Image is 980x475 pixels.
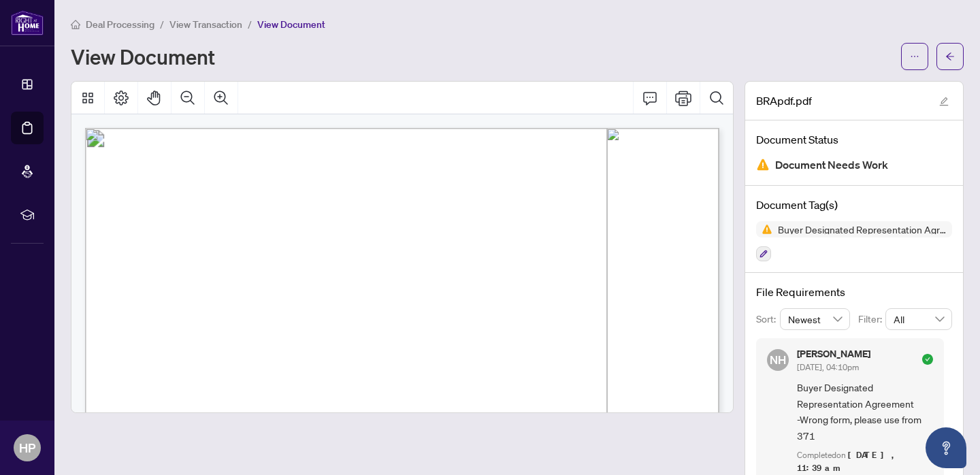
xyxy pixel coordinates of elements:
span: [DATE], 11:39am [797,449,899,474]
li: / [160,16,164,32]
img: logo [11,10,44,35]
span: Newest [788,309,843,329]
span: All [894,309,944,329]
span: Buyer Designated Representation Agreement [772,225,952,234]
span: home [71,20,80,29]
span: HP [19,438,35,457]
span: NH [770,351,786,369]
div: Completed on [797,449,933,475]
li: / [248,16,252,32]
span: arrow-left [945,52,955,61]
h5: [PERSON_NAME] [797,349,870,359]
span: [DATE], 04:10pm [797,362,859,372]
button: Open asap [926,427,966,468]
span: Deal Processing [86,18,154,31]
span: View Document [257,18,325,31]
h1: View Document [71,46,215,67]
span: Document Needs Work [775,156,888,174]
h4: File Requirements [756,284,952,300]
span: edit [939,97,949,106]
h4: Document Status [756,131,952,148]
span: Buyer Designated Representation Agreement -Wrong form, please use from 371 [797,380,933,444]
span: check-circle [922,354,933,365]
span: ellipsis [910,52,919,61]
img: Document Status [756,158,770,171]
p: Filter: [858,312,885,327]
h4: Document Tag(s) [756,197,952,213]
span: View Transaction [169,18,242,31]
span: BRApdf.pdf [756,93,812,109]
img: Status Icon [756,221,772,237]
p: Sort: [756,312,780,327]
